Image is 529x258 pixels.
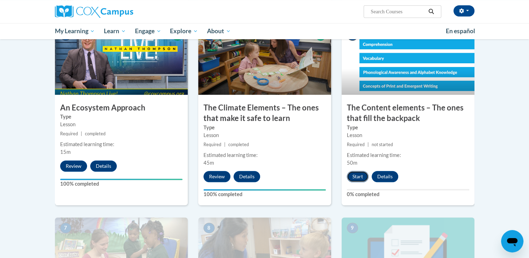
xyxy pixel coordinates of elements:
button: Review [60,160,87,172]
a: Engage [130,23,166,39]
img: Cox Campus [55,5,133,18]
div: Lesson [347,131,469,139]
span: completed [228,142,249,147]
img: Course Image [55,25,188,95]
button: Account Settings [453,5,474,16]
div: Your progress [203,189,326,191]
img: Course Image [198,25,331,95]
span: | [367,142,369,147]
div: Lesson [60,121,183,128]
button: Search [426,7,436,16]
div: Estimated learning time: [347,151,469,159]
div: Your progress [60,179,183,180]
img: Course Image [342,25,474,95]
iframe: Button to launch messaging window [501,230,523,252]
span: Required [60,131,78,136]
span: Engage [135,27,161,35]
span: Required [347,142,365,147]
a: En español [441,24,480,38]
span: About [207,27,231,35]
span: 50m [347,160,357,166]
span: 9 [347,223,358,233]
h3: The Climate Elements – The ones that make it safe to learn [198,102,331,124]
span: Required [203,142,221,147]
span: 15m [60,149,71,155]
div: Estimated learning time: [203,151,326,159]
div: Lesson [203,131,326,139]
span: | [81,131,82,136]
a: About [202,23,235,39]
button: Review [203,171,230,182]
a: Explore [165,23,202,39]
button: Details [372,171,398,182]
a: Learn [99,23,130,39]
div: Main menu [44,23,485,39]
span: | [224,142,226,147]
button: Details [90,160,117,172]
span: 7 [60,223,71,233]
span: 8 [203,223,215,233]
span: not started [372,142,393,147]
a: Cox Campus [55,5,188,18]
span: Explore [170,27,198,35]
span: 45m [203,160,214,166]
label: Type [60,113,183,121]
span: My Learning [55,27,95,35]
button: Start [347,171,369,182]
span: completed [85,131,106,136]
span: Learn [104,27,126,35]
h3: The Content elements – The ones that fill the backpack [342,102,474,124]
label: 0% completed [347,191,469,198]
input: Search Courses [370,7,426,16]
div: Estimated learning time: [60,141,183,148]
a: My Learning [50,23,100,39]
button: Details [234,171,260,182]
label: Type [203,124,326,131]
label: Type [347,124,469,131]
h3: An Ecosystem Approach [55,102,188,113]
span: En español [446,27,475,35]
label: 100% completed [60,180,183,188]
label: 100% completed [203,191,326,198]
